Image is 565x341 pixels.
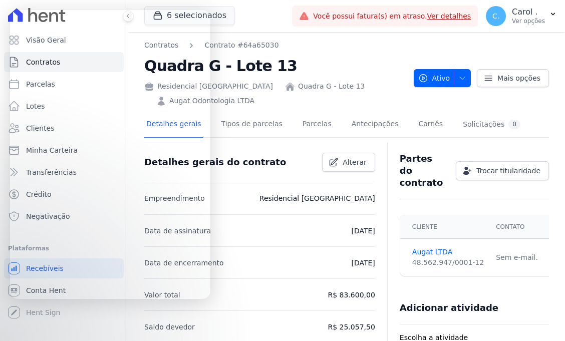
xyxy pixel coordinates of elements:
p: R$ 25.057,50 [328,321,375,333]
nav: Breadcrumb [144,40,279,51]
a: Contrato #64a65030 [204,40,278,51]
a: Visão Geral [4,30,124,50]
span: Ativo [418,69,450,87]
a: Trocar titularidade [456,161,549,180]
div: 48.562.947/0001-12 [412,257,484,268]
a: Parcelas [4,74,124,94]
a: Alterar [322,153,375,172]
p: [DATE] [351,257,375,269]
h3: Detalhes gerais do contrato [144,156,286,168]
a: Negativação [4,206,124,226]
h3: Adicionar atividade [400,302,498,314]
p: [DATE] [351,225,375,237]
td: Sem e-mail. [490,239,544,276]
iframe: Intercom live chat [10,10,210,299]
span: Trocar titularidade [476,166,540,176]
h2: Quadra G - Lote 13 [144,55,406,77]
div: Plataformas [8,242,120,254]
a: Solicitações0 [461,112,522,138]
a: Transferências [4,162,124,182]
p: Carol . [512,7,545,17]
a: Antecipações [350,112,401,138]
a: Mais opções [477,69,549,87]
h3: Partes do contrato [400,153,448,189]
a: Crédito [4,184,124,204]
a: Parcelas [301,112,334,138]
a: Minha Carteira [4,140,124,160]
span: Alterar [343,157,367,167]
a: Clientes [4,118,124,138]
span: Mais opções [497,73,540,83]
p: Saldo devedor [144,321,195,333]
p: Ver opções [512,17,545,25]
a: Augat LTDA [412,247,484,257]
th: Cliente [400,215,490,239]
iframe: Intercom live chat [10,307,34,331]
a: Tipos de parcelas [219,112,285,138]
a: Quadra G - Lote 13 [298,81,365,92]
a: Contratos [4,52,124,72]
span: Você possui fatura(s) em atraso. [313,11,471,22]
button: Ativo [414,69,471,87]
a: Carnês [416,112,445,138]
nav: Breadcrumb [144,40,406,51]
a: Lotes [4,96,124,116]
a: Augat Odontologia LTDA [169,96,254,106]
a: Ver detalhes [427,12,471,20]
button: 6 selecionados [144,6,235,25]
a: Recebíveis [4,258,124,278]
a: Conta Hent [4,280,124,300]
th: Contato [490,215,544,239]
p: Residencial [GEOGRAPHIC_DATA] [259,192,375,204]
span: C. [492,13,499,20]
div: Solicitações [463,120,520,129]
p: R$ 83.600,00 [328,289,375,301]
div: 0 [508,120,520,129]
button: C. Carol . Ver opções [478,2,565,30]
